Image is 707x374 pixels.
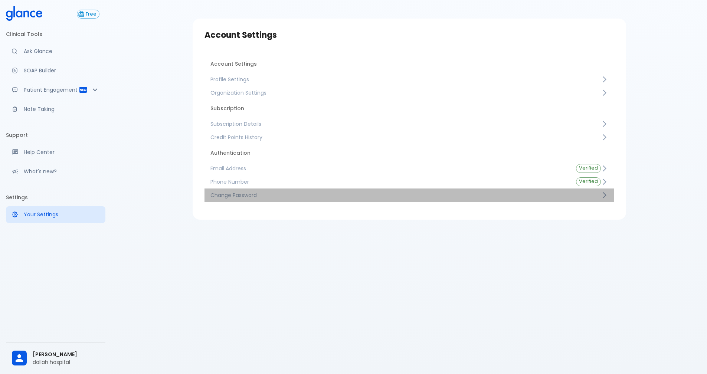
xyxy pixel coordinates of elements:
a: Manage your settings [6,206,105,223]
a: Click to view or change your subscription [77,10,105,19]
a: Email AddressVerified [204,162,614,175]
li: Settings [6,188,105,206]
p: Ask Glance [24,47,99,55]
li: Subscription [204,99,614,117]
span: Organization Settings [210,89,601,96]
p: dallah hospital [33,358,99,366]
span: Phone Number [210,178,564,186]
div: Patient Reports & Referrals [6,82,105,98]
span: Email Address [210,165,564,172]
a: Docugen: Compose a clinical documentation in seconds [6,62,105,79]
p: What's new? [24,168,99,175]
span: Profile Settings [210,76,601,83]
a: Organization Settings [204,86,614,99]
li: Clinical Tools [6,25,105,43]
span: Change Password [210,191,601,199]
h3: Account Settings [204,30,614,40]
li: Account Settings [204,55,614,73]
a: Subscription Details [204,117,614,131]
p: Help Center [24,148,99,156]
a: Change Password [204,188,614,202]
span: Verified [576,165,600,171]
a: Moramiz: Find ICD10AM codes instantly [6,43,105,59]
li: Authentication [204,144,614,162]
span: [PERSON_NAME] [33,351,99,358]
li: Support [6,126,105,144]
span: Free [83,12,99,17]
div: Recent updates and feature releases [6,163,105,180]
a: Advanced note-taking [6,101,105,117]
a: Phone NumberVerified [204,175,614,188]
span: Verified [576,179,600,184]
a: Profile Settings [204,73,614,86]
a: Get help from our support team [6,144,105,160]
p: Your Settings [24,211,99,218]
p: SOAP Builder [24,67,99,74]
div: [PERSON_NAME]dallah hospital [6,345,105,371]
p: Note Taking [24,105,99,113]
button: Free [77,10,99,19]
span: Subscription Details [210,120,601,128]
p: Patient Engagement [24,86,79,93]
span: Credit Points History [210,134,601,141]
a: Credit Points History [204,131,614,144]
